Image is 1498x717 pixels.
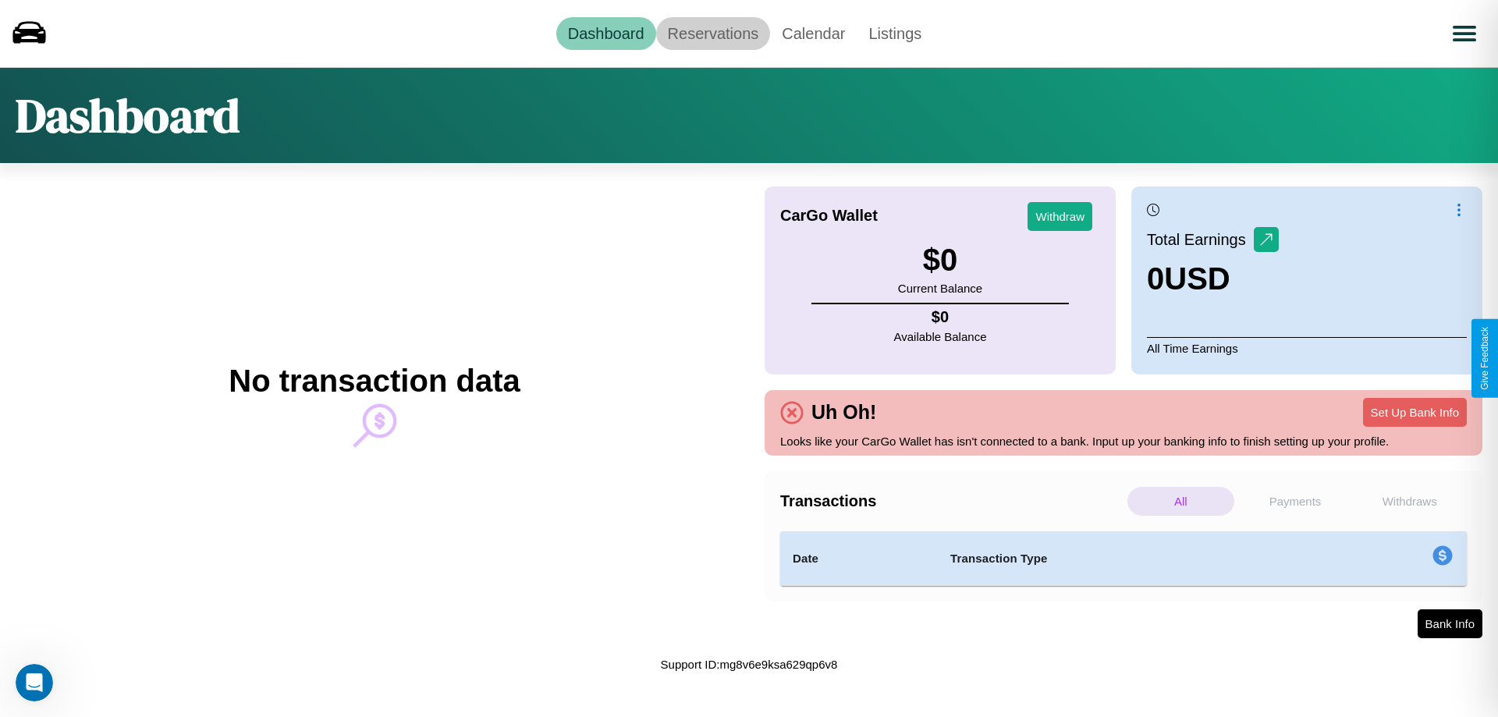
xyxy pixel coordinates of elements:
div: Give Feedback [1479,327,1490,390]
table: simple table [780,531,1467,586]
h4: $ 0 [894,308,987,326]
a: Listings [857,17,933,50]
button: Withdraw [1028,202,1092,231]
p: Payments [1242,487,1349,516]
h4: Transaction Type [950,549,1305,568]
a: Calendar [770,17,857,50]
h2: No transaction data [229,364,520,399]
h4: CarGo Wallet [780,207,878,225]
h3: 0 USD [1147,261,1279,296]
h4: Transactions [780,492,1123,510]
h1: Dashboard [16,83,240,147]
p: All [1127,487,1234,516]
h3: $ 0 [898,243,982,278]
a: Reservations [656,17,771,50]
iframe: Intercom live chat [16,664,53,701]
button: Set Up Bank Info [1363,398,1467,427]
p: All Time Earnings [1147,337,1467,359]
p: Available Balance [894,326,987,347]
p: Current Balance [898,278,982,299]
button: Bank Info [1418,609,1482,638]
p: Looks like your CarGo Wallet has isn't connected to a bank. Input up your banking info to finish ... [780,431,1467,452]
h4: Uh Oh! [804,401,884,424]
a: Dashboard [556,17,656,50]
button: Open menu [1443,12,1486,55]
p: Support ID: mg8v6e9ksa629qp6v8 [661,654,838,675]
p: Total Earnings [1147,225,1254,254]
h4: Date [793,549,925,568]
p: Withdraws [1356,487,1463,516]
